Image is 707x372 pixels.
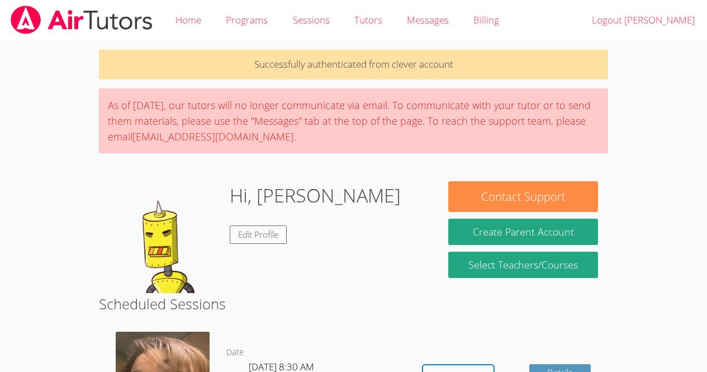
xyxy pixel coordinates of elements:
[448,181,597,212] button: Contact Support
[99,50,608,79] p: Successfully authenticated from clever account
[230,181,401,210] h1: Hi, [PERSON_NAME]
[109,181,221,293] img: default.png
[226,346,244,360] dt: Date
[99,88,608,153] div: As of [DATE], our tutors will no longer communicate via email. To communicate with your tutor or ...
[99,293,608,314] h2: Scheduled Sessions
[407,13,449,26] span: Messages
[10,6,154,34] img: airtutors_banner-c4298cdbf04f3fff15de1276eac7730deb9818008684d7c2e4769d2f7ddbe033.png
[448,219,597,245] button: Create Parent Account
[230,225,287,244] a: Edit Profile
[448,252,597,278] a: Select Teachers/Courses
